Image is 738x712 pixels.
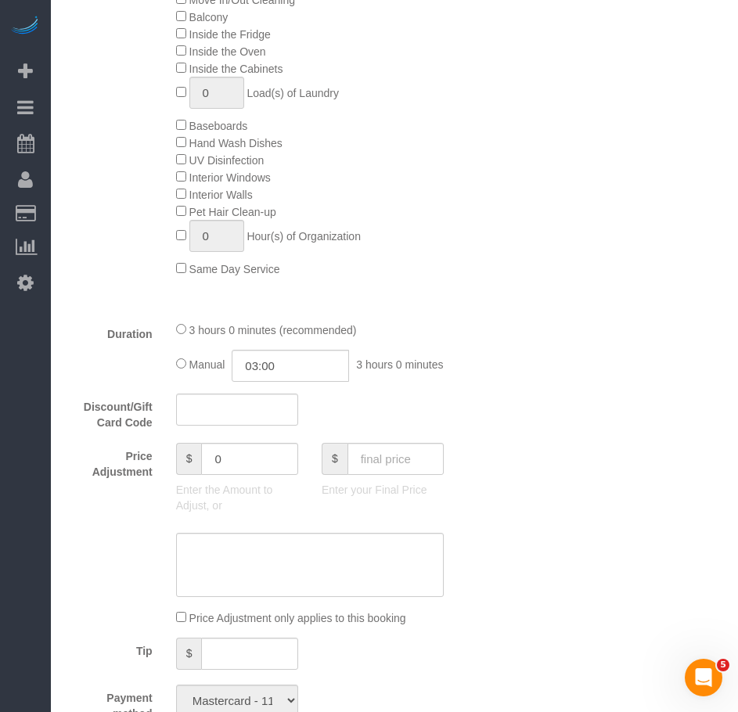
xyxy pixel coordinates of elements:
[189,612,406,624] span: Price Adjustment only applies to this booking
[55,321,164,342] label: Duration
[347,443,444,475] input: final price
[322,482,444,498] p: Enter your Final Price
[189,189,253,201] span: Interior Walls
[356,358,443,371] span: 3 hours 0 minutes
[189,63,283,75] span: Inside the Cabinets
[189,206,276,218] span: Pet Hair Clean-up
[55,638,164,659] label: Tip
[189,137,283,149] span: Hand Wash Dishes
[189,45,266,58] span: Inside the Oven
[189,263,280,275] span: Same Day Service
[189,171,271,184] span: Interior Windows
[189,358,225,371] span: Manual
[247,87,339,99] span: Load(s) of Laundry
[685,659,722,696] iframe: Intercom live chat
[55,394,164,430] label: Discount/Gift Card Code
[189,120,248,132] span: Baseboards
[247,230,361,243] span: Hour(s) of Organization
[189,324,357,336] span: 3 hours 0 minutes (recommended)
[9,16,41,38] img: Automaid Logo
[322,443,347,475] span: $
[189,154,265,167] span: UV Disinfection
[176,638,202,670] span: $
[717,659,729,671] span: 5
[176,482,298,513] p: Enter the Amount to Adjust, or
[176,443,202,475] span: $
[189,11,229,23] span: Balcony
[189,28,271,41] span: Inside the Fridge
[55,443,164,480] label: Price Adjustment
